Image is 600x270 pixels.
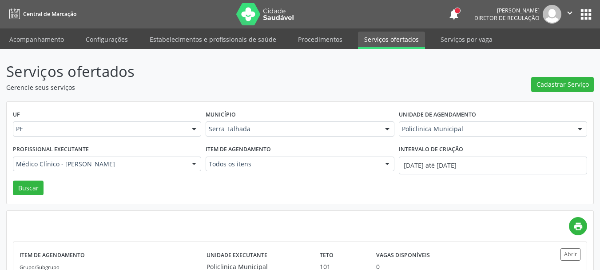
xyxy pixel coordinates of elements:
[578,7,594,22] button: apps
[399,108,476,122] label: Unidade de agendamento
[206,143,271,157] label: Item de agendamento
[376,248,430,262] label: Vagas disponíveis
[6,7,76,21] a: Central de Marcação
[13,143,89,157] label: Profissional executante
[16,125,183,133] span: PE
[448,8,460,20] button: notifications
[434,32,499,47] a: Serviços por vaga
[531,77,594,92] button: Cadastrar Serviço
[3,32,70,47] a: Acompanhamento
[16,160,183,169] span: Médico Clínico - [PERSON_NAME]
[569,217,587,235] a: print
[13,108,20,122] label: UF
[206,108,236,122] label: Município
[402,125,569,133] span: Policlinica Municipal
[474,14,540,22] span: Diretor de regulação
[320,248,334,262] label: Teto
[399,157,587,174] input: Selecione um intervalo
[20,248,85,262] label: Item de agendamento
[292,32,349,47] a: Procedimentos
[573,222,583,231] i: print
[209,160,376,169] span: Todos os itens
[13,181,44,196] button: Buscar
[474,7,540,14] div: [PERSON_NAME]
[79,32,134,47] a: Configurações
[561,5,578,24] button: 
[6,83,417,92] p: Gerencie seus serviços
[143,32,282,47] a: Estabelecimentos e profissionais de saúde
[209,125,376,133] span: Serra Talhada
[399,143,463,157] label: Intervalo de criação
[543,5,561,24] img: img
[565,8,575,18] i: 
[358,32,425,49] a: Serviços ofertados
[6,60,417,83] p: Serviços ofertados
[23,10,76,18] span: Central de Marcação
[207,248,267,262] label: Unidade executante
[536,80,589,89] span: Cadastrar Serviço
[560,248,580,260] button: Abrir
